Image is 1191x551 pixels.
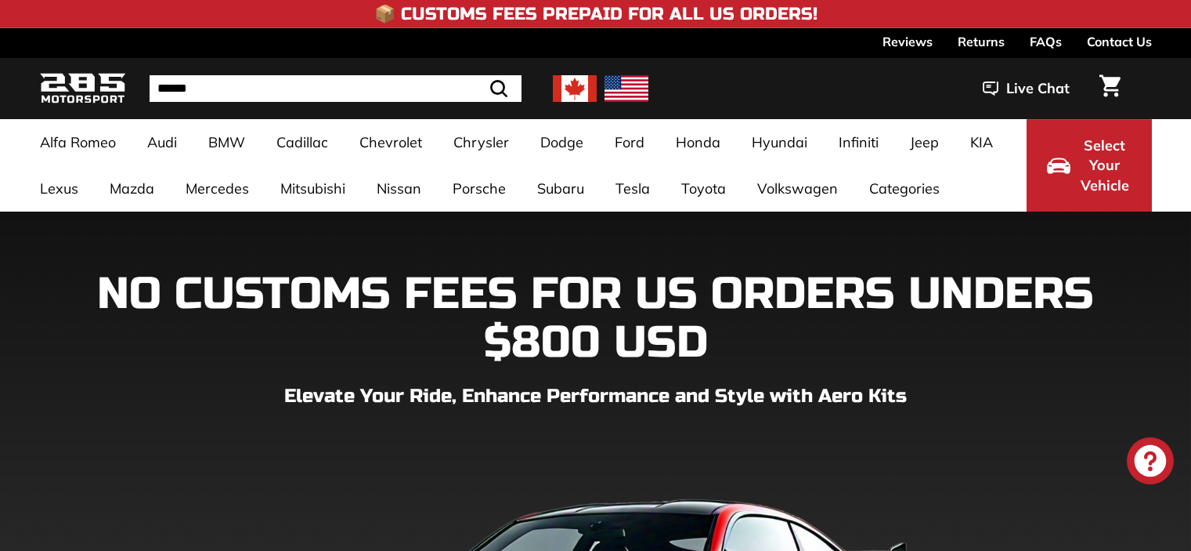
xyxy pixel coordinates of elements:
[170,165,265,212] a: Mercedes
[962,69,1090,108] button: Live Chat
[1122,437,1178,488] inbox-online-store-chat: Shopify online store chat
[40,71,126,107] img: Logo_285_Motorsport_areodynamics_components
[344,119,438,165] a: Chevrolet
[132,119,193,165] a: Audi
[823,119,894,165] a: Infiniti
[150,75,522,102] input: Search
[361,165,437,212] a: Nissan
[1006,78,1070,99] span: Live Chat
[525,119,599,165] a: Dodge
[1078,136,1131,196] span: Select Your Vehicle
[599,119,660,165] a: Ford
[374,5,817,24] h4: 📦 Customs Fees Prepaid for All US Orders!
[1030,28,1062,55] a: FAQs
[854,165,955,212] a: Categories
[265,165,361,212] a: Mitsubishi
[40,270,1152,367] h1: NO CUSTOMS FEES FOR US ORDERS UNDERS $800 USD
[193,119,261,165] a: BMW
[958,28,1005,55] a: Returns
[1090,62,1130,115] a: Cart
[660,119,736,165] a: Honda
[666,165,742,212] a: Toyota
[742,165,854,212] a: Volkswagen
[437,165,522,212] a: Porsche
[40,382,1152,411] p: Elevate Your Ride, Enhance Performance and Style with Aero Kits
[1087,28,1152,55] a: Contact Us
[894,119,955,165] a: Jeep
[24,119,132,165] a: Alfa Romeo
[94,165,170,212] a: Mazda
[438,119,525,165] a: Chrysler
[522,165,600,212] a: Subaru
[882,28,933,55] a: Reviews
[1027,119,1152,212] button: Select Your Vehicle
[261,119,344,165] a: Cadillac
[736,119,823,165] a: Hyundai
[24,165,94,212] a: Lexus
[955,119,1009,165] a: KIA
[600,165,666,212] a: Tesla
